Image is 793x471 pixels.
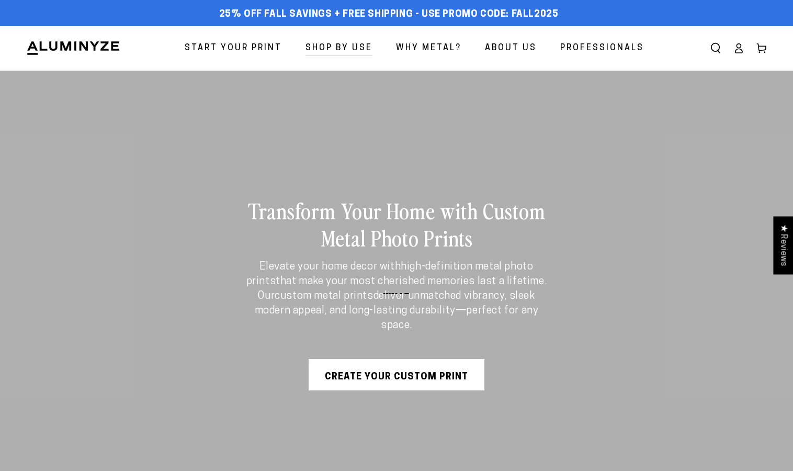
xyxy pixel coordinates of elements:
[177,35,290,62] a: Start Your Print
[246,262,534,287] strong: high-definition metal photo prints
[552,35,652,62] a: Professionals
[773,216,793,274] div: Click to open Judge.me floating reviews tab
[26,40,120,56] img: Aluminyze
[560,41,644,56] span: Professionals
[219,9,559,20] span: 25% off FALL Savings + Free Shipping - Use Promo Code: FALL2025
[185,41,282,56] span: Start Your Print
[243,197,550,251] h2: Transform Your Home with Custom Metal Photo Prints
[396,41,461,56] span: Why Metal?
[309,359,484,390] a: Create Your Custom Print
[243,260,550,333] p: Elevate your home decor with that make your most cherished memories last a lifetime. Our deliver ...
[477,35,545,62] a: About Us
[305,41,372,56] span: Shop By Use
[388,35,469,62] a: Why Metal?
[275,291,373,301] strong: custom metal prints
[298,35,380,62] a: Shop By Use
[704,37,727,60] summary: Search our site
[485,41,537,56] span: About Us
